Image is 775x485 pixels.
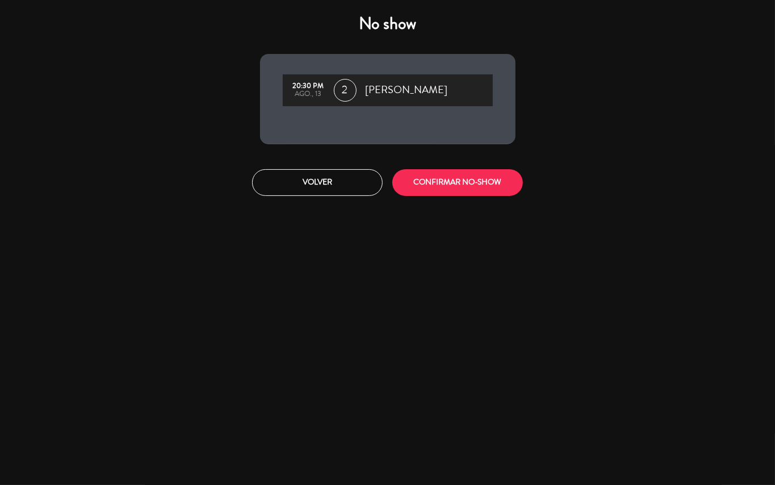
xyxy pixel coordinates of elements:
span: 2 [334,79,357,102]
div: 20:30 PM [288,82,328,90]
span: [PERSON_NAME] [366,82,448,99]
h4: No show [260,14,516,34]
button: CONFIRMAR NO-SHOW [392,169,523,196]
div: ago., 13 [288,90,328,98]
button: Volver [252,169,383,196]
